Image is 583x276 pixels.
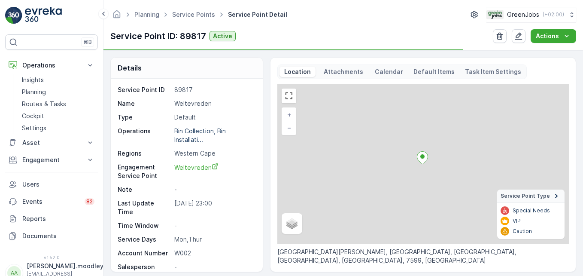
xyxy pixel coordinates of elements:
span: Service Point Detail [226,10,289,19]
p: 89817 [174,86,254,94]
p: Service Days [118,235,171,244]
p: Asset [22,138,81,147]
a: Zoom In [282,108,295,121]
p: Regions [118,149,171,158]
p: - [174,263,254,271]
p: Attachments [322,67,364,76]
p: Engagement [22,156,81,164]
span: + [287,111,291,118]
p: Cockpit [22,112,44,120]
a: Settings [18,122,98,134]
p: Type [118,113,171,122]
p: Default [174,113,254,122]
p: Task Item Settings [465,67,521,76]
p: Calendar [375,67,403,76]
p: Reports [22,215,94,223]
span: − [287,124,291,131]
summary: Service Point Type [497,190,565,203]
img: Green_Jobs_Logo.png [486,10,504,19]
p: Planning [22,88,46,96]
p: - [174,221,254,230]
p: [GEOGRAPHIC_DATA][PERSON_NAME], [GEOGRAPHIC_DATA], [GEOGRAPHIC_DATA], [GEOGRAPHIC_DATA], [GEOGRAP... [277,248,569,265]
a: Cockpit [18,110,98,122]
button: Asset [5,134,98,151]
p: Salesperson [118,263,171,271]
p: [PERSON_NAME].moodley [27,262,103,270]
p: Default Items [413,67,455,76]
p: Events [22,197,79,206]
a: Weltevreden [174,163,254,180]
img: logo_light-DOdMpM7g.png [25,7,62,24]
p: Documents [22,232,94,240]
a: Planning [134,11,159,18]
a: Users [5,176,98,193]
p: 82 [86,198,93,205]
span: Weltevreden [174,164,219,171]
a: Documents [5,227,98,245]
p: Service Point ID [118,86,171,94]
button: Engagement [5,151,98,169]
p: ( +02:00 ) [543,11,564,18]
p: Details [118,63,142,73]
button: Actions [531,29,576,43]
a: Events82 [5,193,98,210]
a: Service Points [172,11,215,18]
img: logo [5,7,22,24]
button: Operations [5,57,98,74]
a: Layers [282,214,301,233]
p: GreenJobs [507,10,539,19]
a: View Fullscreen [282,89,295,102]
p: Time Window [118,221,171,230]
p: Operations [22,61,81,70]
p: Special Needs [513,207,550,214]
p: - [174,185,254,194]
p: Service Point ID: 89817 [110,30,206,43]
p: Name [118,99,171,108]
p: Active [213,32,232,40]
p: W002 [174,249,254,258]
p: Insights [22,76,44,84]
p: Weltevreden [174,99,254,108]
p: Engagement Service Point [118,163,171,180]
p: Actions [536,32,559,40]
p: Routes & Tasks [22,100,66,108]
p: Bin Collection, Bin Installati... [174,127,228,143]
a: Planning [18,86,98,98]
p: VIP [513,218,521,224]
p: ⌘B [83,39,92,46]
button: GreenJobs(+02:00) [486,7,576,22]
a: Insights [18,74,98,86]
p: Settings [22,124,46,132]
p: Note [118,185,171,194]
p: Operations [118,127,171,144]
p: Caution [513,228,532,235]
p: Mon,Thur [174,235,254,244]
a: Reports [5,210,98,227]
a: Homepage [112,13,121,20]
button: Active [210,31,236,41]
a: Routes & Tasks [18,98,98,110]
p: Last Update Time [118,199,171,216]
p: [DATE] 23:00 [174,199,254,216]
p: Western Cape [174,149,254,158]
p: Account Number [118,249,171,258]
span: Service Point Type [501,193,550,199]
a: Zoom Out [282,121,295,134]
span: v 1.52.0 [5,255,98,260]
p: Location [283,67,312,76]
p: Users [22,180,94,189]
